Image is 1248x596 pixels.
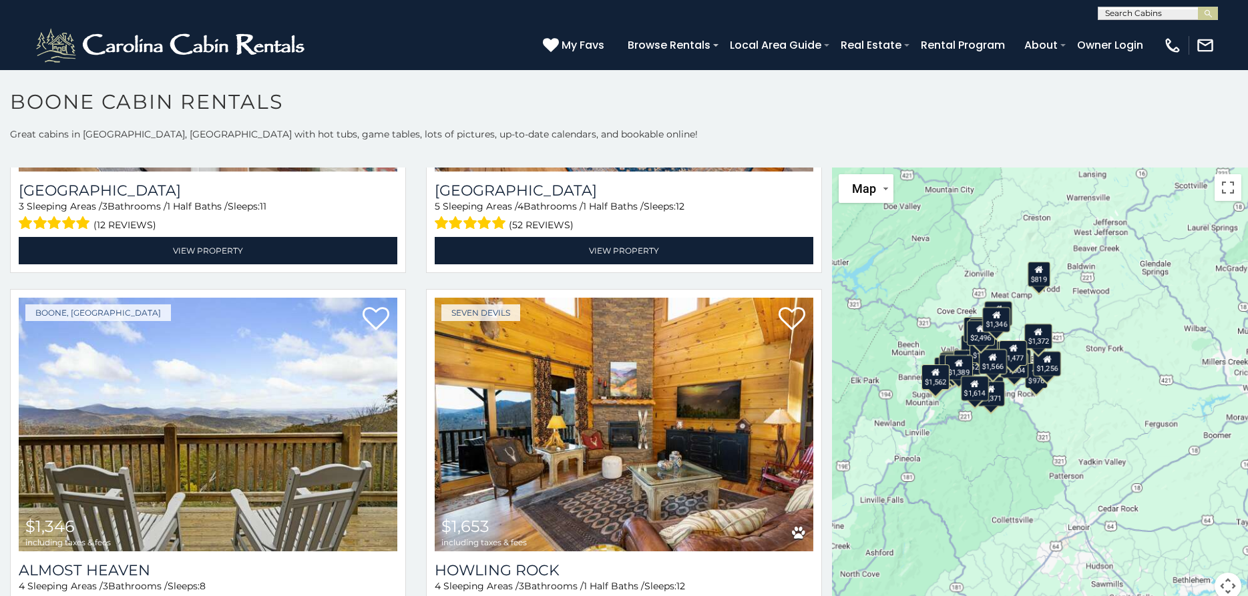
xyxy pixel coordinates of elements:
div: Sleeping Areas / Bathrooms / Sleeps: [19,200,397,234]
button: Change map style [839,174,893,203]
div: $2,531 [964,317,992,342]
span: My Favs [562,37,604,53]
div: $2,136 [962,335,990,360]
div: $1,577 [985,300,1013,326]
a: About [1018,33,1064,57]
div: $1,614 [961,376,989,401]
span: Map [852,182,876,196]
div: $1,372 [1025,324,1053,349]
span: $1,653 [441,517,489,536]
div: $1,266 [921,364,950,390]
span: 8 [200,580,206,592]
div: $1,995 [922,365,950,390]
a: Local Area Guide [723,33,828,57]
a: Browse Rentals [621,33,717,57]
span: (52 reviews) [509,216,574,234]
a: View Property [19,237,397,264]
span: 3 [102,200,108,212]
div: $2,496 [967,320,995,346]
span: (12 reviews) [93,216,156,234]
img: Howling Rock [435,298,813,551]
div: $1,562 [922,364,950,389]
div: $1,389 [945,354,973,380]
span: 1 Half Baths / [167,200,228,212]
span: 11 [260,200,266,212]
span: $1,346 [25,517,75,536]
div: $1,346 [983,307,1011,332]
div: $1,004 [1001,353,1029,378]
h3: Chimney Island [19,182,397,200]
a: Howling Rock [435,561,813,579]
img: phone-regular-white.png [1163,36,1182,55]
div: $1,256 [1034,350,1062,376]
span: 5 [435,200,440,212]
span: 12 [676,580,685,592]
span: 1 Half Baths / [584,580,644,592]
div: Sleeping Areas / Bathrooms / Sleeps: [435,200,813,234]
img: White-1-2.png [33,25,310,65]
span: 12 [676,200,684,212]
img: Almost Heaven [19,298,397,551]
div: $1,301 [970,337,998,362]
span: 1 Half Baths / [583,200,644,212]
a: Boone, [GEOGRAPHIC_DATA] [25,304,171,321]
a: Rental Program [914,33,1012,57]
a: Seven Devils [441,304,520,321]
a: Almost Heaven [19,561,397,579]
a: My Favs [543,37,608,54]
a: [GEOGRAPHIC_DATA] [19,182,397,200]
span: 4 [517,200,524,212]
h3: Diamond Creek Lodge [435,182,813,200]
div: $1,566 [979,348,1007,374]
span: including taxes & fees [25,538,111,547]
a: Add to favorites [363,306,389,334]
span: 4 [19,580,25,592]
a: Owner Login [1070,33,1150,57]
div: $1,204 [976,376,1004,401]
a: View Property [435,237,813,264]
button: Toggle fullscreen view [1215,174,1241,201]
span: including taxes & fees [441,538,527,547]
a: Almost Heaven $1,346 including taxes & fees [19,298,397,551]
a: Howling Rock $1,653 including taxes & fees [435,298,813,551]
a: [GEOGRAPHIC_DATA] [435,182,813,200]
div: $1,477 [1000,340,1028,366]
div: $976 [1025,363,1048,388]
div: $1,152 [954,349,982,374]
span: 4 [435,580,441,592]
div: $819 [1028,262,1050,287]
a: Real Estate [834,33,908,57]
span: 3 [103,580,108,592]
a: Add to favorites [779,306,805,334]
div: $1,371 [978,380,1006,406]
span: 3 [19,200,24,212]
span: 3 [519,580,524,592]
img: mail-regular-white.png [1196,36,1215,55]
